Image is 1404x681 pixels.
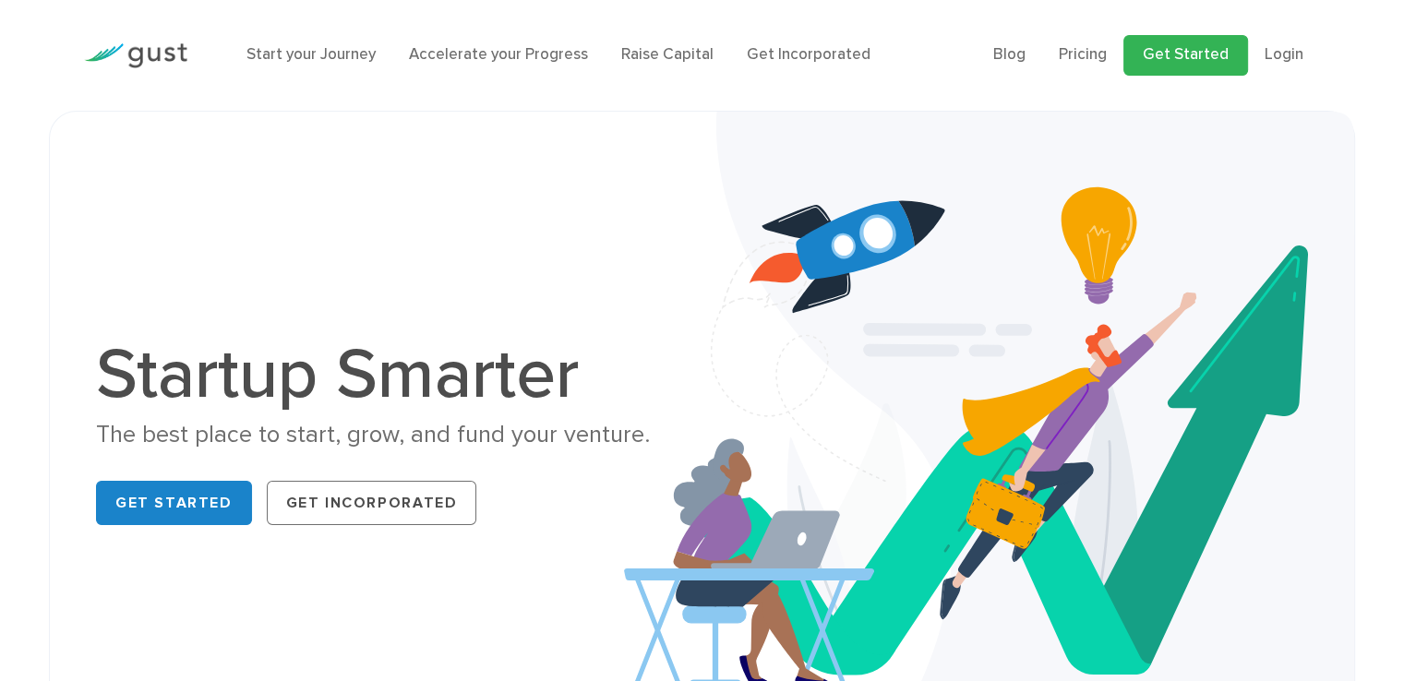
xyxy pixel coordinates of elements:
[96,340,688,410] h1: Startup Smarter
[993,45,1026,64] a: Blog
[84,43,187,68] img: Gust Logo
[747,45,870,64] a: Get Incorporated
[409,45,588,64] a: Accelerate your Progress
[96,419,688,451] div: The best place to start, grow, and fund your venture.
[267,481,477,525] a: Get Incorporated
[96,481,252,525] a: Get Started
[246,45,376,64] a: Start your Journey
[1059,45,1107,64] a: Pricing
[621,45,714,64] a: Raise Capital
[1265,45,1303,64] a: Login
[1123,35,1248,76] a: Get Started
